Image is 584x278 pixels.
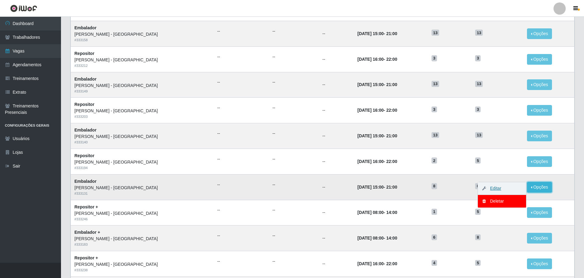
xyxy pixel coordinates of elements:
[272,233,315,239] ul: --
[475,209,481,215] span: 5
[386,57,397,62] time: 22:00
[386,82,397,87] time: 21:00
[74,165,210,171] div: # 333194
[74,204,98,209] strong: Repositor +
[386,236,397,240] time: 14:00
[319,21,354,46] td: --
[74,185,210,191] div: [PERSON_NAME] - [GEOGRAPHIC_DATA]
[386,31,397,36] time: 21:00
[357,185,397,190] strong: -
[475,260,481,266] span: 5
[357,210,384,215] time: [DATE] 08:00
[272,156,315,162] ul: --
[432,260,437,266] span: 4
[475,234,481,240] span: 8
[217,79,265,85] ul: --
[217,258,265,265] ul: --
[217,182,265,188] ul: --
[319,200,354,226] td: --
[74,153,94,158] strong: Repositor
[432,183,437,189] span: 8
[74,268,210,273] div: # 333238
[484,186,501,191] a: Editar
[74,102,94,107] strong: Repositor
[319,123,354,149] td: --
[386,185,397,190] time: 21:00
[272,130,315,137] ul: --
[74,82,210,89] div: [PERSON_NAME] - [GEOGRAPHIC_DATA]
[432,81,439,87] span: 13
[272,182,315,188] ul: --
[74,57,210,63] div: [PERSON_NAME] - [GEOGRAPHIC_DATA]
[272,105,315,111] ul: --
[10,5,37,12] img: CoreUI Logo
[272,28,315,34] ul: --
[475,157,481,164] span: 5
[74,140,210,145] div: # 333140
[527,207,552,218] button: Opções
[432,55,437,61] span: 3
[527,131,552,141] button: Opções
[74,89,210,94] div: # 333149
[357,261,384,266] time: [DATE] 16:00
[527,54,552,65] button: Opções
[217,54,265,60] ul: --
[386,210,397,215] time: 14:00
[74,108,210,114] div: [PERSON_NAME] - [GEOGRAPHIC_DATA]
[386,133,397,138] time: 21:00
[74,114,210,119] div: # 333203
[74,77,96,81] strong: Embalador
[74,38,210,43] div: # 333158
[527,28,552,39] button: Opções
[432,107,437,113] span: 3
[319,226,354,251] td: --
[432,209,437,215] span: 1
[432,234,437,240] span: 6
[217,156,265,162] ul: --
[357,210,397,215] strong: -
[527,79,552,90] button: Opções
[357,185,384,190] time: [DATE] 15:00
[357,57,384,62] time: [DATE] 16:00
[74,31,210,38] div: [PERSON_NAME] - [GEOGRAPHIC_DATA]
[475,30,483,36] span: 13
[319,174,354,200] td: --
[357,159,384,164] time: [DATE] 16:00
[527,182,552,193] button: Opções
[357,108,384,113] time: [DATE] 16:00
[74,25,96,30] strong: Embalador
[74,133,210,140] div: [PERSON_NAME] - [GEOGRAPHIC_DATA]
[74,261,210,268] div: [PERSON_NAME] - [GEOGRAPHIC_DATA]
[217,28,265,34] ul: --
[319,251,354,277] td: --
[357,108,397,113] strong: -
[357,133,384,138] time: [DATE] 15:00
[475,81,483,87] span: 13
[386,261,397,266] time: 22:00
[357,82,384,87] time: [DATE] 15:00
[272,258,315,265] ul: --
[357,31,384,36] time: [DATE] 15:00
[475,132,483,138] span: 13
[217,233,265,239] ul: --
[357,159,397,164] strong: -
[475,107,481,113] span: 3
[217,207,265,213] ul: --
[527,258,552,269] button: Opções
[74,63,210,68] div: # 333212
[527,156,552,167] button: Opções
[386,108,397,113] time: 22:00
[74,210,210,217] div: [PERSON_NAME] - [GEOGRAPHIC_DATA]
[74,230,100,235] strong: Embalador +
[319,72,354,98] td: --
[357,236,384,240] time: [DATE] 08:00
[74,217,210,222] div: # 333246
[217,130,265,137] ul: --
[475,183,481,189] span: 8
[272,79,315,85] ul: --
[319,98,354,123] td: --
[527,233,552,244] button: Opções
[272,54,315,60] ul: --
[527,105,552,116] button: Opções
[357,236,397,240] strong: -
